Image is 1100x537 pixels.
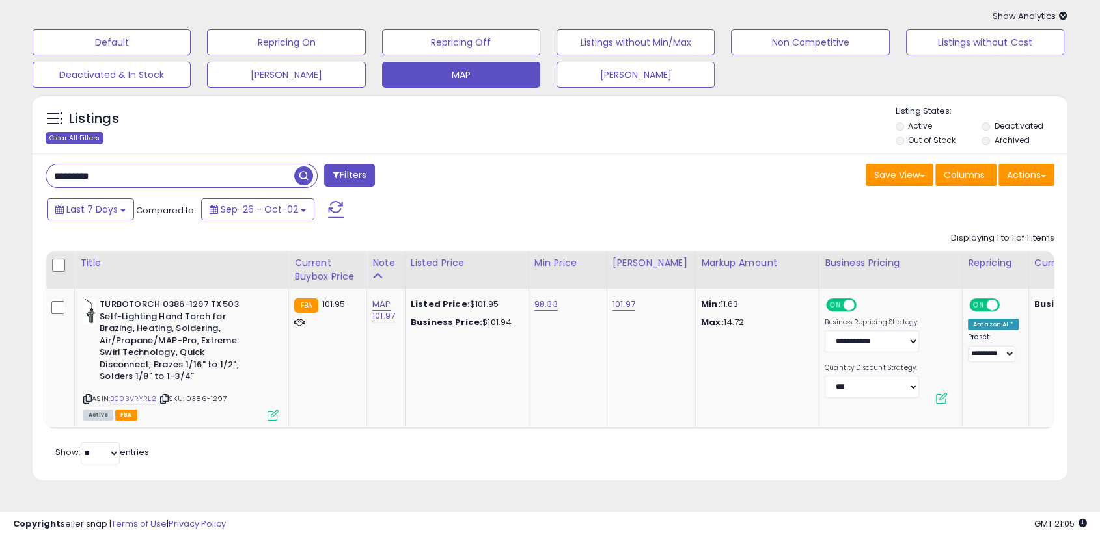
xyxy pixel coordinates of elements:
[1034,517,1087,530] span: 2025-10-10 21:05 GMT
[47,198,134,220] button: Last 7 Days
[46,132,103,144] div: Clear All Filters
[906,29,1064,55] button: Listings without Cost
[944,168,985,181] span: Columns
[115,410,137,421] span: FBA
[701,317,809,328] p: 14.72
[612,298,635,311] a: 101.97
[951,232,1054,244] div: Displaying 1 to 1 of 1 items
[55,446,149,458] span: Show: entries
[825,363,919,373] label: Quantity Discount Strategy:
[33,62,191,88] button: Deactivated & In Stock
[83,410,113,421] span: All listings currently available for purchase on Amazon
[995,120,1043,131] label: Deactivated
[372,298,395,322] a: MAP 101.97
[324,164,375,187] button: Filters
[33,29,191,55] button: Default
[998,300,1019,311] span: OFF
[100,298,258,386] b: TURBOTORCH 0386-1297 TX503 Self-Lighting Hand Torch for Brazing, Heating, Soldering, Air/Propane/...
[294,298,318,313] small: FBA
[382,62,540,88] button: MAP
[382,29,540,55] button: Repricing Off
[110,393,156,404] a: B003VRYRL2
[855,300,875,311] span: OFF
[13,517,61,530] strong: Copyright
[534,298,558,311] a: 98.33
[968,319,1019,330] div: Amazon AI *
[411,298,519,310] div: $101.95
[827,300,844,311] span: ON
[136,204,196,216] span: Compared to:
[83,298,96,324] img: 31cT9MyLoBL._SL40_.jpg
[294,256,361,283] div: Current Buybox Price
[66,203,118,216] span: Last 7 Days
[158,393,227,404] span: | SKU: 0386-1297
[207,62,365,88] button: [PERSON_NAME]
[731,29,889,55] button: Non Competitive
[111,517,167,530] a: Terms of Use
[908,120,932,131] label: Active
[968,256,1023,270] div: Repricing
[995,135,1030,146] label: Archived
[169,517,226,530] a: Privacy Policy
[201,198,314,220] button: Sep-26 - Oct-02
[83,298,279,419] div: ASIN:
[970,300,987,311] span: ON
[612,256,690,270] div: [PERSON_NAME]
[993,10,1067,22] span: Show Analytics
[411,298,470,310] b: Listed Price:
[701,298,809,310] p: 11.63
[411,317,519,328] div: $101.94
[968,333,1019,362] div: Preset:
[13,518,226,530] div: seller snap | |
[866,164,933,186] button: Save View
[557,62,715,88] button: [PERSON_NAME]
[935,164,997,186] button: Columns
[69,110,119,128] h5: Listings
[557,29,715,55] button: Listings without Min/Max
[825,256,957,270] div: Business Pricing
[411,256,523,270] div: Listed Price
[998,164,1054,186] button: Actions
[411,316,482,328] b: Business Price:
[221,203,298,216] span: Sep-26 - Oct-02
[825,318,919,327] label: Business Repricing Strategy:
[908,135,956,146] label: Out of Stock
[896,105,1067,118] p: Listing States:
[701,256,814,270] div: Markup Amount
[322,298,345,310] span: 101.95
[701,316,724,328] strong: Max:
[80,256,283,270] div: Title
[372,256,400,270] div: Note
[207,29,365,55] button: Repricing On
[534,256,601,270] div: Min Price
[701,298,721,310] strong: Min:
